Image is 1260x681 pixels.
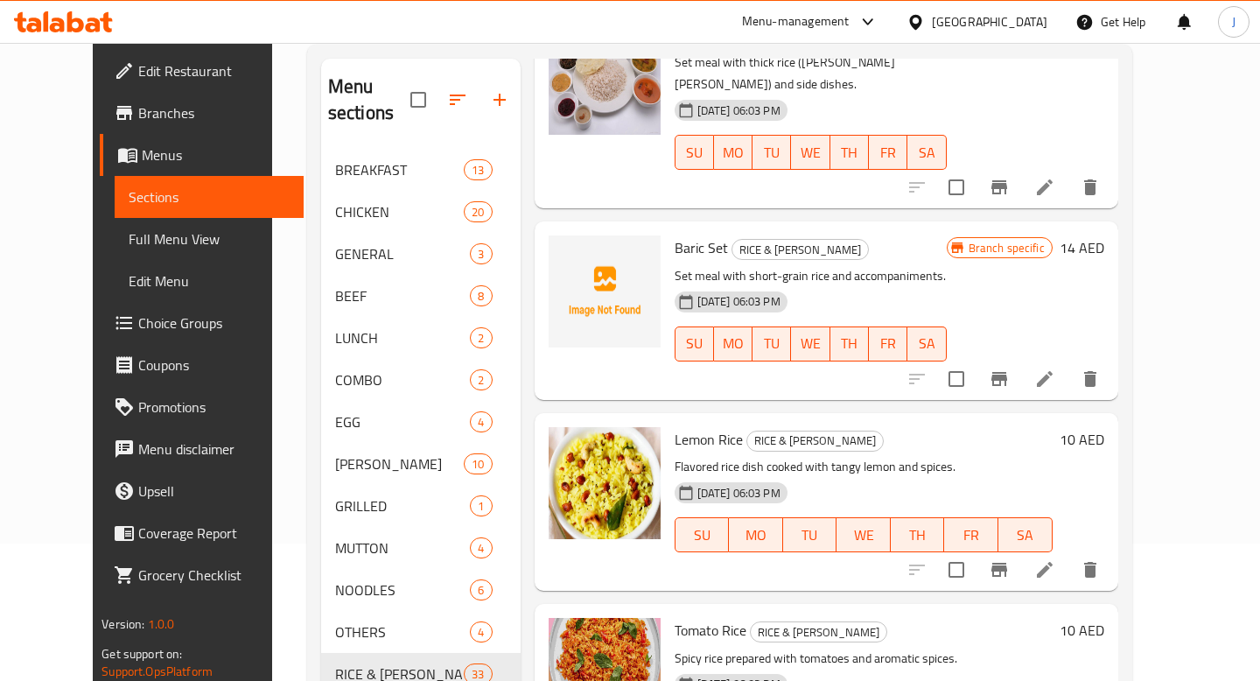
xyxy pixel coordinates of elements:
[335,621,471,642] span: OTHERS
[690,485,787,502] span: [DATE] 06:03 PM
[1060,235,1104,260] h6: 14 AED
[100,50,303,92] a: Edit Restaurant
[100,344,303,386] a: Coupons
[1005,523,1046,548] span: SA
[675,517,730,552] button: SU
[335,201,464,222] div: CHICKEN
[321,569,521,611] div: NOODLES6
[907,135,946,170] button: SA
[1069,549,1111,591] button: delete
[978,549,1020,591] button: Branch-specific-item
[962,240,1052,256] span: Branch specific
[464,453,492,474] div: items
[1060,427,1104,452] h6: 10 AED
[675,456,1053,478] p: Flavored rice dish cooked with tangy lemon and spices.
[759,331,784,356] span: TU
[321,401,521,443] div: EGG4
[470,495,492,516] div: items
[335,159,464,180] span: BREAKFAST
[335,453,464,474] span: [PERSON_NAME]
[869,135,907,170] button: FR
[100,428,303,470] a: Menu disclaimer
[721,331,745,356] span: MO
[321,149,521,191] div: BREAKFAST13
[115,218,303,260] a: Full Menu View
[335,495,471,516] div: GRILLED
[729,517,783,552] button: MO
[138,312,289,333] span: Choice Groups
[138,565,289,586] span: Grocery Checklist
[471,288,491,305] span: 8
[471,372,491,389] span: 2
[100,470,303,512] a: Upsell
[335,579,471,600] span: NOODLES
[138,481,289,502] span: Upsell
[907,326,946,362] button: SA
[321,611,521,653] div: OTHERS4
[843,523,884,548] span: WE
[470,537,492,558] div: items
[682,140,707,165] span: SU
[675,617,746,643] span: Tomato Rice
[321,191,521,233] div: CHICKEN20
[549,235,661,348] img: Baric Set
[471,624,491,641] span: 4
[115,176,303,218] a: Sections
[747,431,883,451] span: RICE & [PERSON_NAME]
[998,517,1053,552] button: SA
[714,326,752,362] button: MO
[869,326,907,362] button: FR
[721,140,745,165] span: MO
[944,517,998,552] button: FR
[321,485,521,527] div: GRILLED1
[675,426,743,453] span: Lemon Rice
[335,369,471,390] div: COMBO
[129,270,289,291] span: Edit Menu
[464,201,492,222] div: items
[938,551,975,588] span: Select to update
[138,439,289,460] span: Menu disclaimer
[437,79,479,121] span: Sort sections
[100,554,303,596] a: Grocery Checklist
[932,12,1047,32] div: [GEOGRAPHIC_DATA]
[400,81,437,118] span: Select all sections
[1232,12,1235,32] span: J
[335,411,471,432] div: EGG
[335,327,471,348] span: LUNCH
[100,92,303,134] a: Branches
[837,140,862,165] span: TH
[736,523,776,548] span: MO
[470,411,492,432] div: items
[321,359,521,401] div: COMBO2
[470,369,492,390] div: items
[142,144,289,165] span: Menus
[798,331,822,356] span: WE
[138,102,289,123] span: Branches
[675,265,947,287] p: Set meal with short-grain rice and accompaniments.
[470,327,492,348] div: items
[100,512,303,554] a: Coverage Report
[938,169,975,206] span: Select to update
[465,204,491,221] span: 20
[129,228,289,249] span: Full Menu View
[1060,618,1104,642] h6: 10 AED
[732,240,868,260] span: RICE & [PERSON_NAME]
[1034,369,1055,390] a: Edit menu item
[742,11,850,32] div: Menu-management
[549,23,661,135] img: Mota Set
[682,523,723,548] span: SU
[798,140,822,165] span: WE
[465,456,491,473] span: 10
[898,523,938,548] span: TH
[675,135,714,170] button: SU
[101,642,182,665] span: Get support on:
[690,102,787,119] span: [DATE] 06:03 PM
[335,243,471,264] span: GENERAL
[1034,177,1055,198] a: Edit menu item
[790,523,830,548] span: TU
[549,427,661,539] img: Lemon Rice
[479,79,521,121] button: Add section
